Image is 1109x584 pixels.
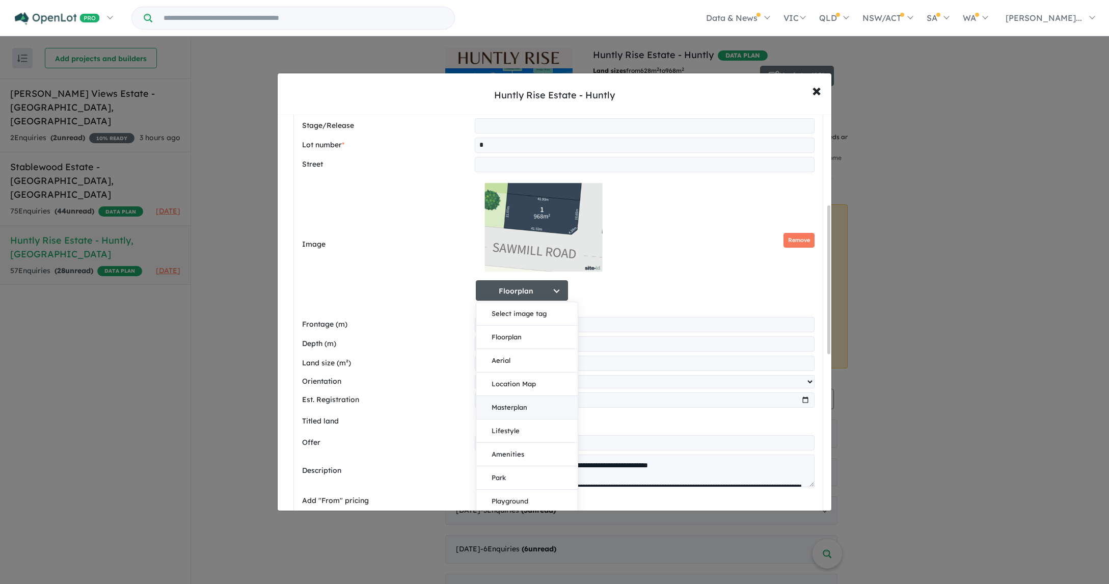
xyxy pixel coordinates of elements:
[302,415,472,428] label: Titled land
[476,280,568,301] button: Floorplan
[476,490,578,513] button: Playground
[302,465,473,477] label: Description
[476,419,578,443] button: Lifestyle
[476,466,578,490] button: Park
[476,302,578,326] button: Select image tag
[302,120,470,132] label: Stage/Release
[302,376,470,388] label: Orientation
[476,176,612,278] img: Huntly Rise Estate - Huntly - Lot 1 Floorplan
[302,139,470,151] label: Lot number
[783,233,815,248] button: Remove
[476,349,578,373] button: Aerial
[812,79,821,101] span: ×
[476,326,578,349] button: Floorplan
[302,338,470,350] label: Depth (m)
[302,357,470,369] label: Land size (m²)
[494,89,615,102] div: Huntly Rise Estate - Huntly
[476,373,578,396] button: Location Map
[302,437,470,449] label: Offer
[476,396,578,419] button: Masterplan
[302,394,470,406] label: Est. Registration
[1006,13,1082,23] span: [PERSON_NAME]...
[302,495,472,507] label: Add "From" pricing
[302,158,470,171] label: Street
[476,443,578,466] button: Amenities
[302,238,472,251] label: Image
[15,12,100,25] img: Openlot PRO Logo White
[154,7,452,29] input: Try estate name, suburb, builder or developer
[302,318,470,331] label: Frontage (m)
